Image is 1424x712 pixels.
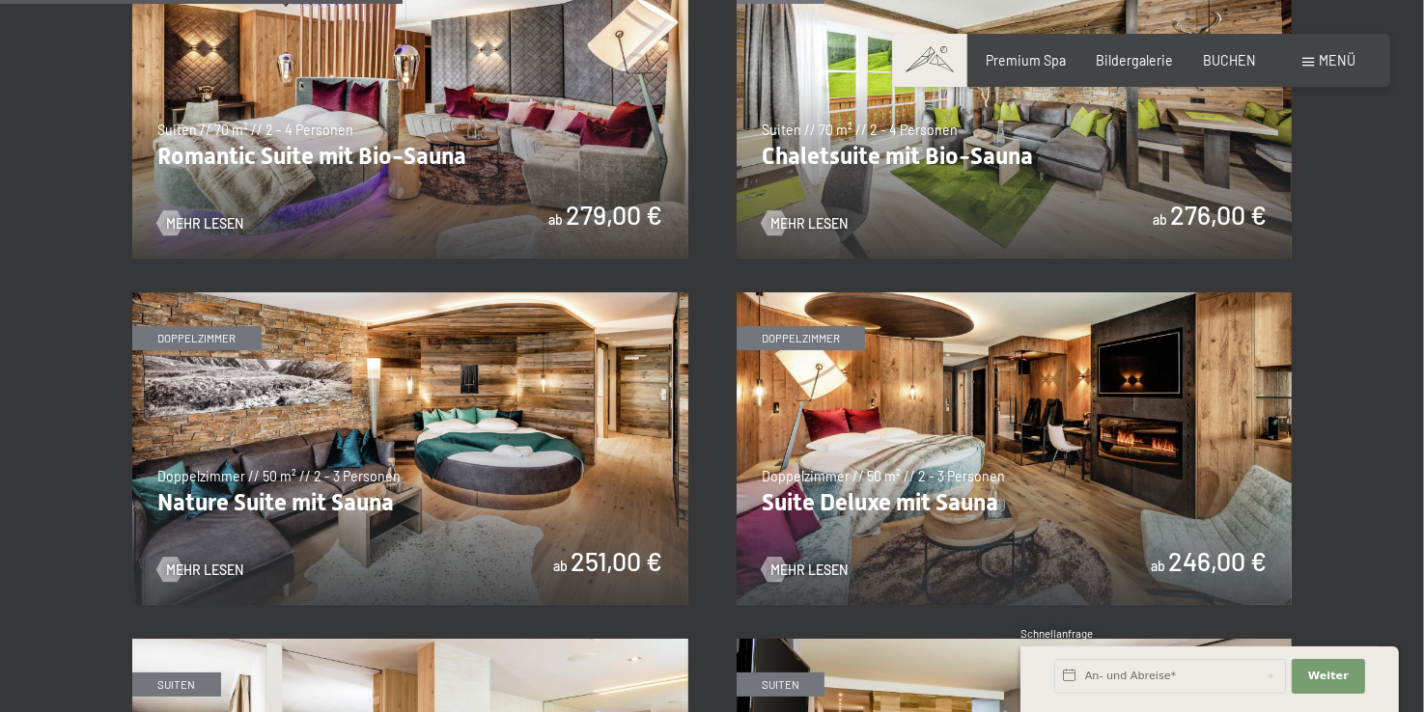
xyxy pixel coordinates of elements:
[737,292,1293,605] img: Suite Deluxe mit Sauna
[157,214,243,233] a: Mehr Lesen
[132,292,688,605] img: Nature Suite mit Sauna
[1292,659,1365,694] button: Weiter
[1308,669,1349,684] span: Weiter
[770,561,848,580] span: Mehr Lesen
[132,639,688,649] a: Family Suite
[762,561,848,580] a: Mehr Lesen
[166,214,243,233] span: Mehr Lesen
[770,214,848,233] span: Mehr Lesen
[132,292,688,303] a: Nature Suite mit Sauna
[986,52,1066,68] a: Premium Spa
[1203,52,1256,68] a: BUCHEN
[1320,52,1356,68] span: Menü
[1020,627,1093,640] span: Schnellanfrage
[157,561,243,580] a: Mehr Lesen
[737,639,1293,649] a: Alpin Studio
[762,214,848,233] a: Mehr Lesen
[737,292,1293,303] a: Suite Deluxe mit Sauna
[1096,52,1173,68] a: Bildergalerie
[166,561,243,580] span: Mehr Lesen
